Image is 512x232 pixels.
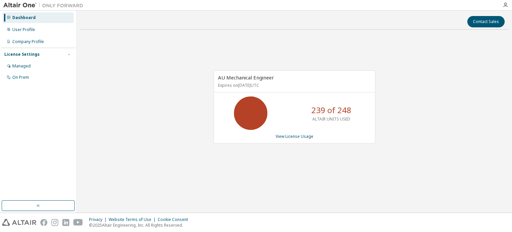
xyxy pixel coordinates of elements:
div: Website Terms of Use [109,217,158,222]
div: On Prem [12,75,29,80]
span: AU Mechanical Engineer [218,74,274,81]
p: 239 of 248 [311,104,351,116]
div: User Profile [12,27,35,32]
p: Expires on [DATE] UTC [218,82,369,88]
img: instagram.svg [51,219,58,226]
div: License Settings [4,52,40,57]
div: Dashboard [12,15,36,20]
p: © 2025 Altair Engineering, Inc. All Rights Reserved. [89,222,192,228]
img: facebook.svg [40,219,47,226]
div: Managed [12,63,31,69]
img: youtube.svg [73,219,83,226]
div: Company Profile [12,39,44,44]
img: altair_logo.svg [2,219,36,226]
a: View License Usage [276,134,313,139]
div: Cookie Consent [158,217,192,222]
img: Altair One [3,2,87,9]
p: ALTAIR UNITS USED [312,116,350,122]
button: Contact Sales [467,16,505,27]
div: Privacy [89,217,109,222]
img: linkedin.svg [62,219,69,226]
